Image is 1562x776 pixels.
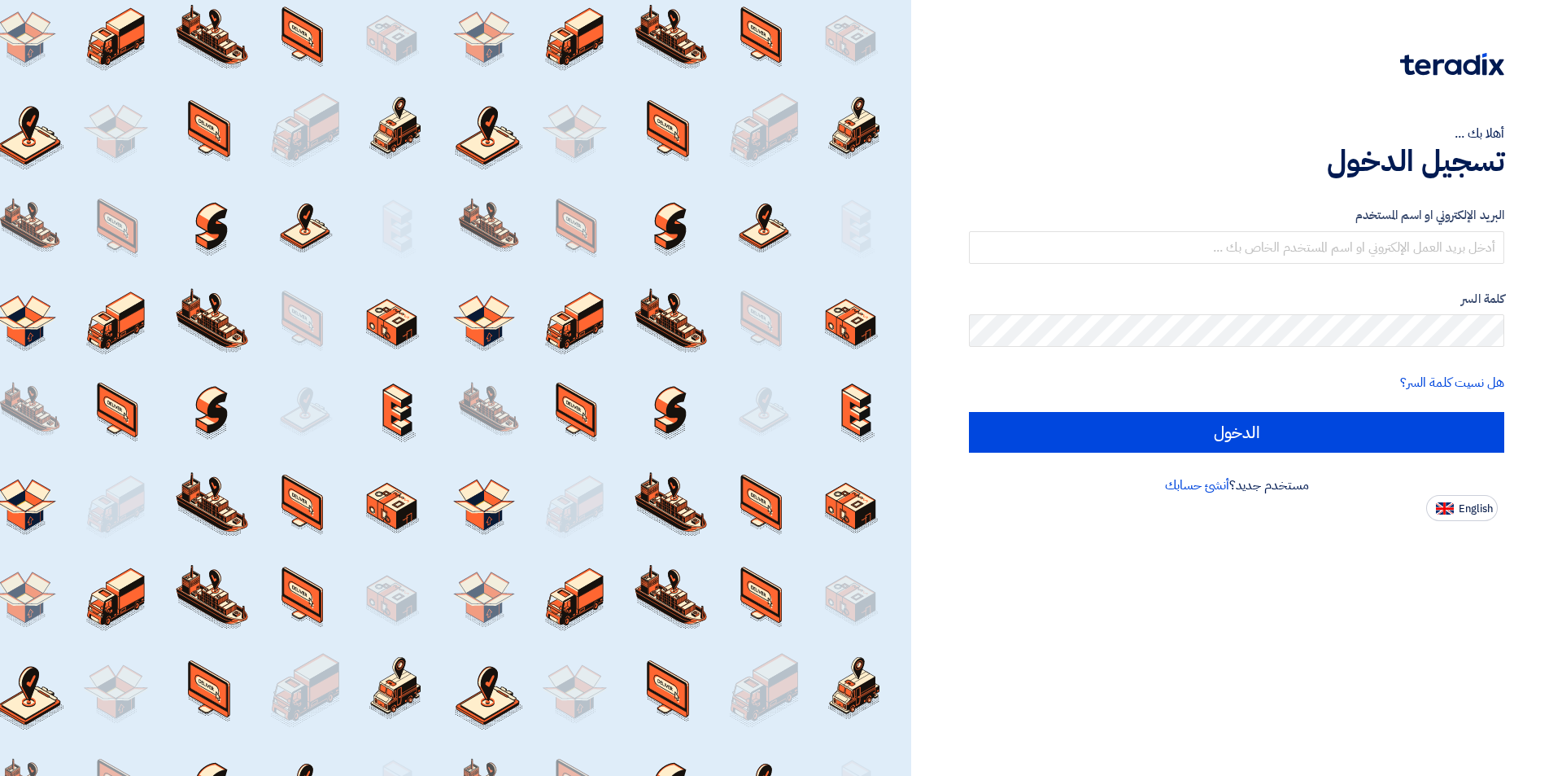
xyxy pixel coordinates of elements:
input: الدخول [969,412,1504,453]
span: English [1459,503,1493,515]
label: البريد الإلكتروني او اسم المستخدم [969,206,1504,225]
label: كلمة السر [969,290,1504,309]
button: English [1426,495,1498,521]
img: Teradix logo [1400,53,1504,76]
h1: تسجيل الدخول [969,143,1504,179]
a: هل نسيت كلمة السر؟ [1400,373,1504,392]
div: مستخدم جديد؟ [969,476,1504,495]
div: أهلا بك ... [969,124,1504,143]
a: أنشئ حسابك [1165,476,1229,495]
input: أدخل بريد العمل الإلكتروني او اسم المستخدم الخاص بك ... [969,231,1504,264]
img: en-US.png [1436,502,1454,515]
